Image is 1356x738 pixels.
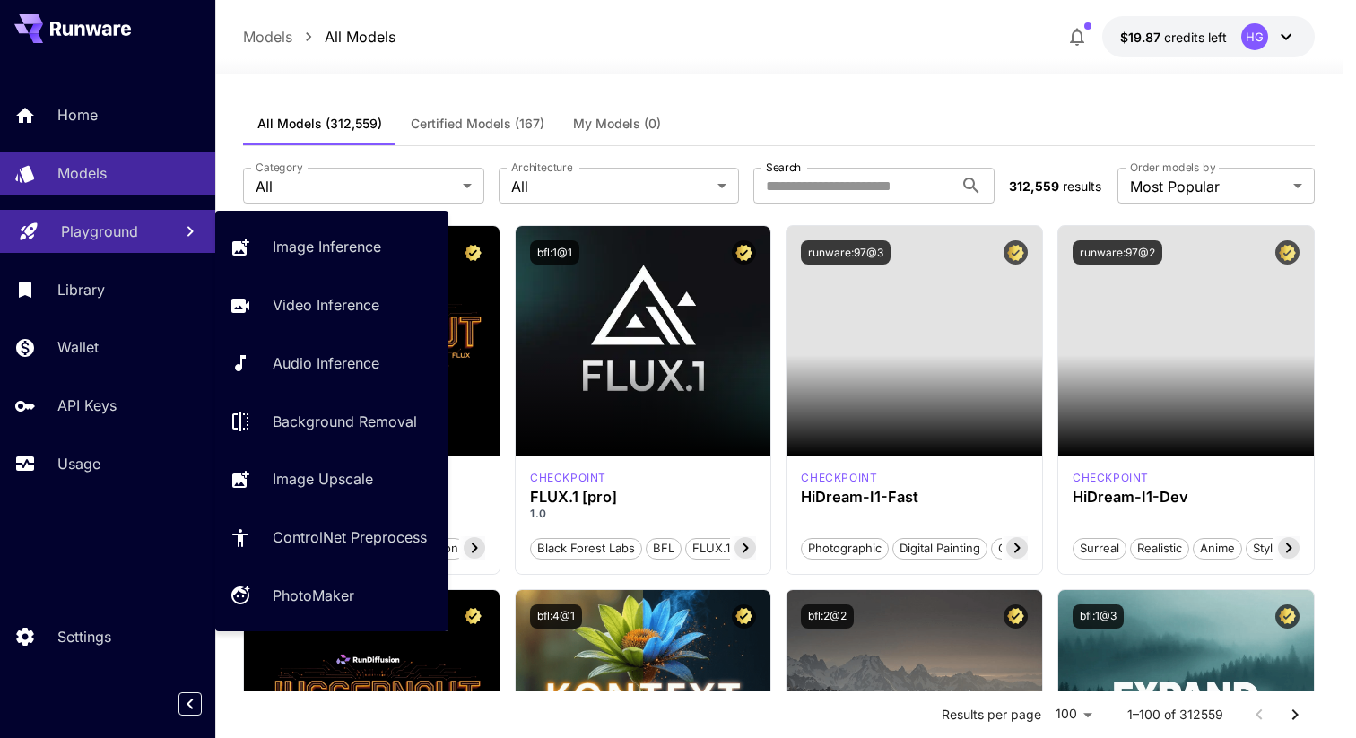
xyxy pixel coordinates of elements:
[273,585,354,606] p: PhotoMaker
[256,160,303,175] label: Category
[1073,489,1299,506] h3: HiDream-I1-Dev
[215,342,448,386] a: Audio Inference
[461,240,485,265] button: Certified Model – Vetted for best performance and includes a commercial license.
[57,336,99,358] p: Wallet
[57,453,100,474] p: Usage
[893,540,987,558] span: Digital Painting
[1009,178,1059,194] span: 312,559
[1120,30,1164,45] span: $19.87
[215,225,448,269] a: Image Inference
[1277,697,1313,733] button: Go to next page
[178,692,202,716] button: Collapse sidebar
[1275,604,1299,629] button: Certified Model – Vetted for best performance and includes a commercial license.
[1164,30,1227,45] span: credits left
[1247,540,1302,558] span: Stylized
[530,470,606,486] div: fluxpro
[215,574,448,618] a: PhotoMaker
[273,411,417,432] p: Background Removal
[1073,604,1124,629] button: bfl:1@3
[61,221,138,242] p: Playground
[273,352,379,374] p: Audio Inference
[1073,470,1149,486] p: checkpoint
[992,540,1059,558] span: Cinematic
[801,470,877,486] div: HiDream Fast
[461,604,485,629] button: Certified Model – Vetted for best performance and includes a commercial license.
[243,26,292,48] p: Models
[1241,23,1268,50] div: HG
[325,26,395,48] p: All Models
[57,279,105,300] p: Library
[273,526,427,548] p: ControlNet Preprocess
[1275,240,1299,265] button: Certified Model – Vetted for best performance and includes a commercial license.
[1004,604,1028,629] button: Certified Model – Vetted for best performance and includes a commercial license.
[57,104,98,126] p: Home
[801,470,877,486] p: checkpoint
[801,489,1028,506] h3: HiDream-I1-Fast
[273,468,373,490] p: Image Upscale
[1130,176,1286,197] span: Most Popular
[57,162,107,184] p: Models
[215,283,448,327] a: Video Inference
[531,540,641,558] span: Black Forest Labs
[1194,540,1241,558] span: Anime
[1073,240,1162,265] button: runware:97@2
[273,236,381,257] p: Image Inference
[732,240,756,265] button: Certified Model – Vetted for best performance and includes a commercial license.
[1073,540,1126,558] span: Surreal
[243,26,395,48] nav: breadcrumb
[1063,178,1101,194] span: results
[647,540,681,558] span: BFL
[273,294,379,316] p: Video Inference
[530,240,579,265] button: bfl:1@1
[1130,160,1215,175] label: Order models by
[732,604,756,629] button: Certified Model – Vetted for best performance and includes a commercial license.
[1131,540,1188,558] span: Realistic
[530,604,582,629] button: bfl:4@1
[530,470,606,486] p: checkpoint
[1127,706,1223,724] p: 1–100 of 312559
[1048,701,1099,727] div: 100
[1073,470,1149,486] div: HiDream Dev
[530,506,757,522] p: 1.0
[511,160,572,175] label: Architecture
[411,116,544,132] span: Certified Models (167)
[573,116,661,132] span: My Models (0)
[530,489,757,506] h3: FLUX.1 [pro]
[1120,28,1227,47] div: $19.86666
[1102,16,1315,57] button: $19.86666
[801,240,891,265] button: runware:97@3
[192,688,215,720] div: Collapse sidebar
[686,540,768,558] span: FLUX.1 [pro]
[942,706,1041,724] p: Results per page
[257,116,382,132] span: All Models (312,559)
[1004,240,1028,265] button: Certified Model – Vetted for best performance and includes a commercial license.
[215,457,448,501] a: Image Upscale
[766,160,801,175] label: Search
[802,540,888,558] span: Photographic
[57,395,117,416] p: API Keys
[215,516,448,560] a: ControlNet Preprocess
[256,176,456,197] span: All
[511,176,711,197] span: All
[215,399,448,443] a: Background Removal
[57,626,111,647] p: Settings
[801,604,854,629] button: bfl:2@2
